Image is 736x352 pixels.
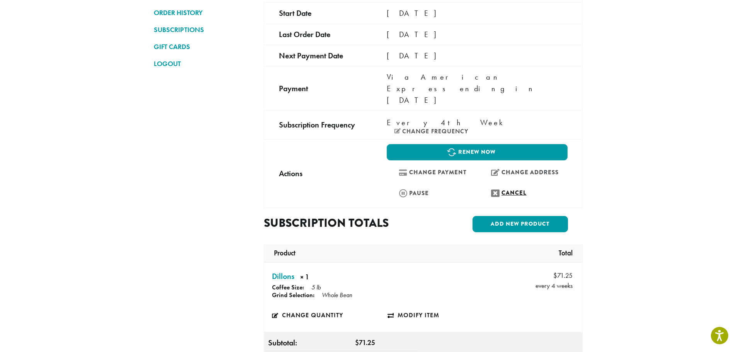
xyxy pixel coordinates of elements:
[388,306,503,324] a: Modify item
[264,216,417,230] h2: Subscription totals
[311,283,321,291] p: 5 lb
[264,24,372,45] td: Last order date
[154,40,252,53] a: GIFT CARDS
[372,24,582,45] td: [DATE]
[479,185,568,201] a: Cancel
[272,283,304,291] strong: Coffee Size:
[300,272,369,284] strong: × 1
[555,245,580,262] th: Total
[387,164,475,181] a: Change payment
[264,139,372,208] td: Actions
[272,270,294,282] a: Dillons
[266,245,299,262] th: Product
[355,338,375,347] span: 71.25
[473,216,568,232] a: Add new product
[272,306,388,324] a: Change quantity
[553,270,573,281] span: 71.25
[387,185,475,201] a: Pause
[154,23,252,36] a: SUBSCRIPTIONS
[479,164,568,181] a: Change address
[387,144,567,160] a: Renew now
[322,291,352,299] p: Whole Bean
[553,271,557,280] span: $
[266,335,353,351] th: Subtotal:
[505,263,582,293] td: every 4 weeks
[264,66,372,111] td: Payment
[264,45,372,66] td: Next payment date
[272,291,314,299] strong: Grind Selection:
[355,338,359,347] span: $
[264,111,372,139] td: Subscription Frequency
[264,2,372,24] td: Start date
[387,117,507,128] span: Every 4th Week
[394,128,468,134] a: Change frequency
[372,45,582,66] td: [DATE]
[387,72,537,105] span: Via American Express ending in [DATE]
[154,6,252,19] a: ORDER HISTORY
[154,57,252,70] a: LOGOUT
[372,2,582,24] td: [DATE]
